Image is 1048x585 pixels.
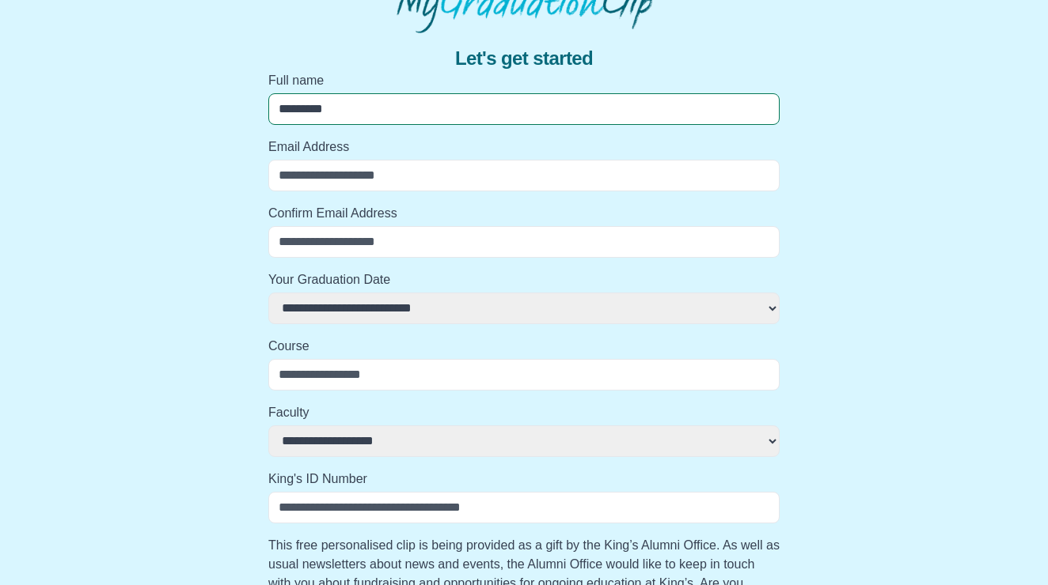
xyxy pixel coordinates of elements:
[268,71,780,90] label: Full name
[268,337,780,356] label: Course
[268,403,780,422] label: Faculty
[268,138,780,157] label: Email Address
[268,470,780,489] label: King's ID Number
[268,270,780,289] label: Your Graduation Date
[268,204,780,223] label: Confirm Email Address
[455,46,593,71] span: Let's get started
